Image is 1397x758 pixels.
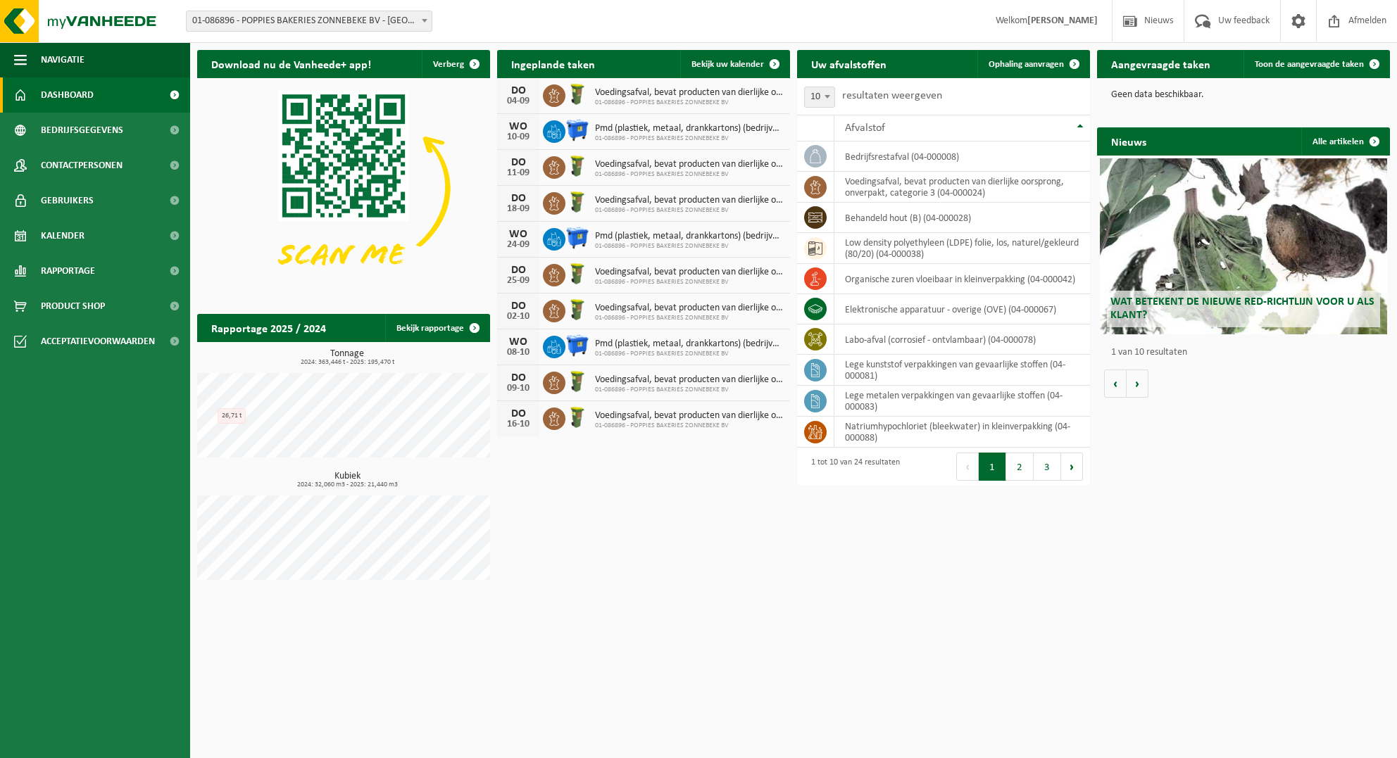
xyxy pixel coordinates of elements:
a: Toon de aangevraagde taken [1243,50,1389,78]
span: Pmd (plastiek, metaal, drankkartons) (bedrijven) [595,123,783,134]
div: 02-10 [504,312,532,322]
span: Wat betekent de nieuwe RED-richtlijn voor u als klant? [1110,296,1374,321]
span: Acceptatievoorwaarden [41,324,155,359]
td: voedingsafval, bevat producten van dierlijke oorsprong, onverpakt, categorie 3 (04-000024) [834,172,1090,203]
span: Verberg [433,60,464,69]
div: DO [504,301,532,312]
span: Kalender [41,218,84,253]
span: 10 [805,87,834,107]
span: 01-086896 - POPPIES BAKERIES ZONNEBEKE BV [595,206,783,215]
div: DO [504,193,532,204]
div: DO [504,372,532,384]
span: Voedingsafval, bevat producten van dierlijke oorsprong, onverpakt, categorie 3 [595,303,783,314]
a: Bekijk uw kalender [680,50,789,78]
img: WB-0060-HPE-GN-50 [565,405,589,429]
div: DO [504,265,532,276]
span: 01-086896 - POPPIES BAKERIES ZONNEBEKE BV [595,242,783,251]
button: 1 [979,453,1006,481]
span: 01-086896 - POPPIES BAKERIES ZONNEBEKE BV [595,350,783,358]
span: 01-086896 - POPPIES BAKERIES ZONNEBEKE BV [595,314,783,322]
h2: Download nu de Vanheede+ app! [197,50,385,77]
img: WB-1100-HPE-BE-01 [565,226,589,250]
span: Contactpersonen [41,148,123,183]
button: 2 [1006,453,1034,481]
span: Pmd (plastiek, metaal, drankkartons) (bedrijven) [595,339,783,350]
a: Alle artikelen [1301,127,1389,156]
td: lege metalen verpakkingen van gevaarlijke stoffen (04-000083) [834,386,1090,417]
td: labo-afval (corrosief - ontvlambaar) (04-000078) [834,324,1090,355]
button: Verberg [422,50,489,78]
td: behandeld hout (B) (04-000028) [834,203,1090,233]
button: Next [1061,453,1083,481]
div: 25-09 [504,276,532,286]
span: Ophaling aanvragen [989,60,1064,69]
h2: Ingeplande taken [497,50,609,77]
td: natriumhypochloriet (bleekwater) in kleinverpakking (04-000088) [834,417,1090,448]
h2: Aangevraagde taken [1097,50,1224,77]
h2: Uw afvalstoffen [797,50,901,77]
td: organische zuren vloeibaar in kleinverpakking (04-000042) [834,264,1090,294]
span: Pmd (plastiek, metaal, drankkartons) (bedrijven) [595,231,783,242]
button: Previous [956,453,979,481]
span: 01-086896 - POPPIES BAKERIES ZONNEBEKE BV - ZONNEBEKE [186,11,432,32]
span: 01-086896 - POPPIES BAKERIES ZONNEBEKE BV [595,99,783,107]
span: 01-086896 - POPPIES BAKERIES ZONNEBEKE BV [595,134,783,143]
span: 01-086896 - POPPIES BAKERIES ZONNEBEKE BV [595,278,783,286]
img: WB-0060-HPE-GN-50 [565,154,589,178]
span: 01-086896 - POPPIES BAKERIES ZONNEBEKE BV [595,170,783,179]
div: 1 tot 10 van 24 resultaten [804,451,900,482]
img: WB-0060-HPE-GN-50 [565,190,589,214]
button: Vorige [1104,369,1127,398]
span: Voedingsafval, bevat producten van dierlijke oorsprong, onverpakt, categorie 3 [595,374,783,386]
span: 01-086896 - POPPIES BAKERIES ZONNEBEKE BV [595,422,783,430]
a: Wat betekent de nieuwe RED-richtlijn voor u als klant? [1100,158,1387,334]
span: Product Shop [41,289,105,324]
span: Voedingsafval, bevat producten van dierlijke oorsprong, onverpakt, categorie 3 [595,267,783,278]
span: Navigatie [41,42,84,77]
span: Rapportage [41,253,95,289]
button: 3 [1034,453,1061,481]
span: Voedingsafval, bevat producten van dierlijke oorsprong, onverpakt, categorie 3 [595,159,783,170]
span: 10 [804,87,835,108]
img: WB-1100-HPE-BE-01 [565,118,589,142]
span: Toon de aangevraagde taken [1255,60,1364,69]
td: elektronische apparatuur - overige (OVE) (04-000067) [834,294,1090,324]
span: Bedrijfsgegevens [41,113,123,148]
p: Geen data beschikbaar. [1111,90,1376,100]
img: WB-0060-HPE-GN-50 [565,262,589,286]
span: Bekijk uw kalender [691,60,764,69]
img: WB-1100-HPE-BE-01 [565,334,589,358]
img: WB-0060-HPE-GN-50 [565,82,589,106]
a: Bekijk rapportage [385,314,489,342]
div: 24-09 [504,240,532,250]
span: 2024: 363,446 t - 2025: 195,470 t [204,359,490,366]
span: Gebruikers [41,183,94,218]
td: lege kunststof verpakkingen van gevaarlijke stoffen (04-000081) [834,355,1090,386]
span: 01-086896 - POPPIES BAKERIES ZONNEBEKE BV - ZONNEBEKE [187,11,432,31]
div: WO [504,229,532,240]
span: 2024: 32,060 m3 - 2025: 21,440 m3 [204,481,490,488]
h2: Nieuws [1097,127,1160,155]
div: 09-10 [504,384,532,393]
p: 1 van 10 resultaten [1111,348,1383,358]
div: 08-10 [504,348,532,358]
div: 11-09 [504,168,532,178]
td: bedrijfsrestafval (04-000008) [834,141,1090,172]
div: DO [504,408,532,419]
td: low density polyethyleen (LDPE) folie, los, naturel/gekleurd (80/20) (04-000038) [834,233,1090,264]
span: Voedingsafval, bevat producten van dierlijke oorsprong, onverpakt, categorie 3 [595,410,783,422]
a: Ophaling aanvragen [977,50,1089,78]
span: Voedingsafval, bevat producten van dierlijke oorsprong, onverpakt, categorie 3 [595,195,783,206]
span: Afvalstof [845,122,885,134]
span: Voedingsafval, bevat producten van dierlijke oorsprong, onverpakt, categorie 3 [595,87,783,99]
div: 10-09 [504,132,532,142]
span: Dashboard [41,77,94,113]
h3: Kubiek [204,472,490,488]
img: WB-0060-HPE-GN-50 [565,298,589,322]
img: Download de VHEPlus App [197,78,490,298]
span: 01-086896 - POPPIES BAKERIES ZONNEBEKE BV [595,386,783,394]
div: WO [504,121,532,132]
div: WO [504,336,532,348]
h3: Tonnage [204,349,490,366]
div: 26,71 t [218,408,246,424]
